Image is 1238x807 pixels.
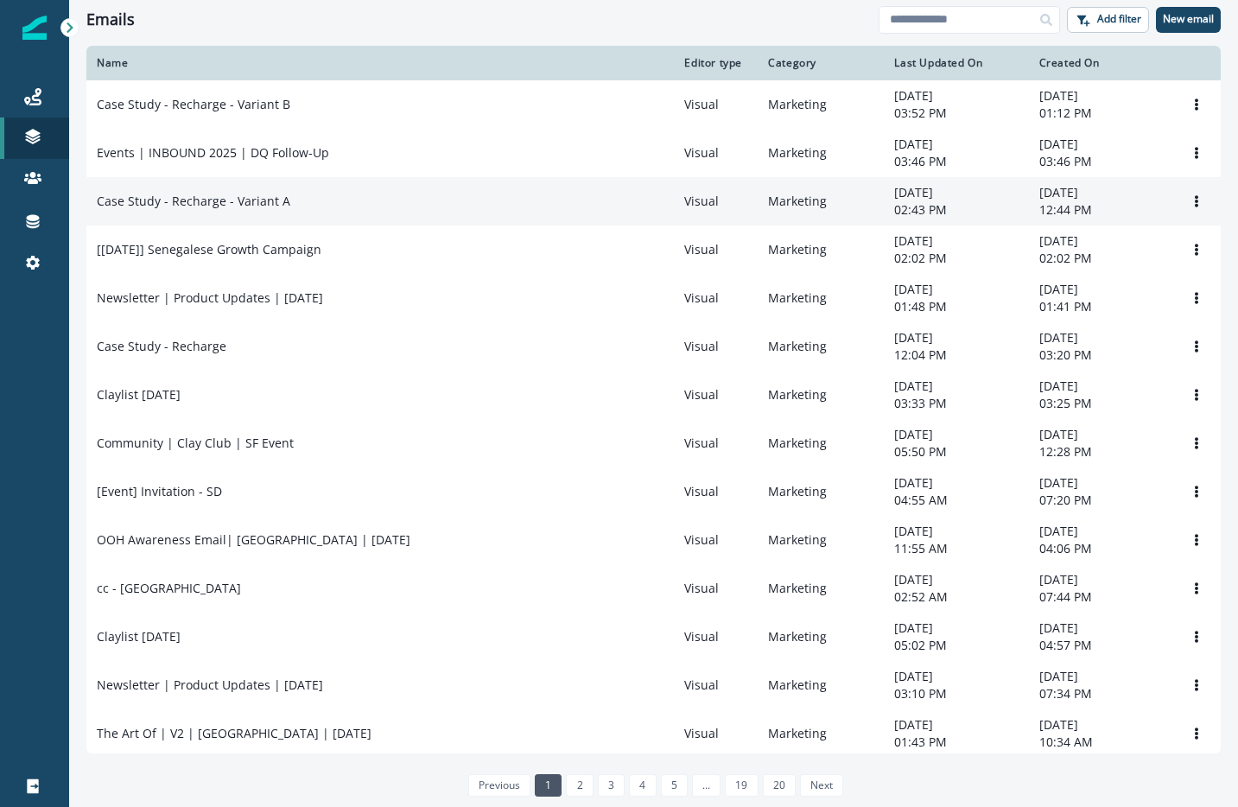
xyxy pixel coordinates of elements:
p: [DATE] [894,378,1018,395]
p: Newsletter | Product Updates | [DATE] [97,289,323,307]
p: 12:44 PM [1039,201,1162,219]
td: Visual [674,177,758,226]
button: Options [1183,140,1210,166]
p: Newsletter | Product Updates | [DATE] [97,677,323,694]
p: 03:20 PM [1039,346,1162,364]
p: Community | Clay Club | SF Event [97,435,294,452]
p: 01:41 PM [1039,298,1162,315]
p: 02:43 PM [894,201,1018,219]
td: Visual [674,80,758,129]
button: Options [1183,382,1210,408]
a: [Event] Invitation - SDVisualMarketing[DATE]04:55 AM[DATE]07:20 PMOptions [86,467,1221,516]
td: Visual [674,322,758,371]
a: OOH Awareness Email| [GEOGRAPHIC_DATA] | [DATE]VisualMarketing[DATE]11:55 AM[DATE]04:06 PMOptions [86,516,1221,564]
button: Options [1183,624,1210,650]
p: 07:44 PM [1039,588,1162,606]
p: [DATE] [1039,474,1162,492]
button: Options [1183,92,1210,118]
p: 10:34 AM [1039,734,1162,751]
div: Created On [1039,56,1162,70]
p: [DATE] [1039,571,1162,588]
td: Marketing [758,709,884,758]
td: Marketing [758,661,884,709]
td: Marketing [758,467,884,516]
td: Marketing [758,419,884,467]
p: 04:57 PM [1039,637,1162,654]
p: [DATE] [894,620,1018,637]
p: 01:48 PM [894,298,1018,315]
p: Case Study - Recharge - Variant A [97,193,290,210]
a: Page 19 [725,774,758,797]
td: Visual [674,661,758,709]
p: [DATE] [894,87,1018,105]
div: Editor type [684,56,747,70]
td: Marketing [758,564,884,613]
p: 03:46 PM [1039,153,1162,170]
a: Events | INBOUND 2025 | DQ Follow-UpVisualMarketing[DATE]03:46 PM[DATE]03:46 PMOptions [86,129,1221,177]
p: [DATE] [1039,716,1162,734]
p: OOH Awareness Email| [GEOGRAPHIC_DATA] | [DATE] [97,531,410,549]
p: [DATE] [894,281,1018,298]
a: Page 5 [661,774,688,797]
p: [DATE] [1039,87,1162,105]
p: 12:28 PM [1039,443,1162,461]
button: Options [1183,721,1210,747]
button: Options [1183,430,1210,456]
a: Page 2 [566,774,593,797]
div: Last Updated On [894,56,1018,70]
p: 04:06 PM [1039,540,1162,557]
td: Visual [674,371,758,419]
td: Marketing [758,516,884,564]
a: Claylist [DATE]VisualMarketing[DATE]05:02 PM[DATE]04:57 PMOptions [86,613,1221,661]
p: cc - [GEOGRAPHIC_DATA] [97,580,241,597]
button: Options [1183,575,1210,601]
p: Events | INBOUND 2025 | DQ Follow-Up [97,144,329,162]
p: [DATE] [1039,184,1162,201]
a: Case Study - RechargeVisualMarketing[DATE]12:04 PM[DATE]03:20 PMOptions [86,322,1221,371]
p: 02:02 PM [894,250,1018,267]
p: 01:12 PM [1039,105,1162,122]
p: [DATE] [894,571,1018,588]
h1: Emails [86,10,135,29]
p: 07:34 PM [1039,685,1162,702]
p: [DATE] [894,136,1018,153]
td: Visual [674,226,758,274]
div: Category [768,56,873,70]
button: New email [1156,7,1221,33]
p: 07:20 PM [1039,492,1162,509]
a: Page 1 is your current page [535,774,562,797]
td: Marketing [758,80,884,129]
button: Add filter [1067,7,1149,33]
p: [DATE] [1039,668,1162,685]
p: [Event] Invitation - SD [97,483,222,500]
a: Community | Clay Club | SF EventVisualMarketing[DATE]05:50 PM[DATE]12:28 PMOptions [86,419,1221,467]
a: Page 4 [629,774,656,797]
td: Marketing [758,177,884,226]
td: Marketing [758,613,884,661]
p: New email [1163,13,1214,25]
a: Newsletter | Product Updates | [DATE]VisualMarketing[DATE]01:48 PM[DATE]01:41 PMOptions [86,274,1221,322]
p: [DATE] [894,716,1018,734]
p: [DATE] [1039,523,1162,540]
a: Page 20 [763,774,796,797]
p: Case Study - Recharge - Variant B [97,96,290,113]
p: Case Study - Recharge [97,338,226,355]
td: Marketing [758,226,884,274]
p: 05:50 PM [894,443,1018,461]
button: Options [1183,479,1210,505]
a: The Art Of | V2 | [GEOGRAPHIC_DATA] | [DATE]VisualMarketing[DATE]01:43 PM[DATE]10:34 AMOptions [86,709,1221,758]
p: [DATE] [894,523,1018,540]
td: Visual [674,564,758,613]
p: 05:02 PM [894,637,1018,654]
td: Visual [674,467,758,516]
td: Marketing [758,274,884,322]
a: Case Study - Recharge - Variant BVisualMarketing[DATE]03:52 PM[DATE]01:12 PMOptions [86,80,1221,129]
a: [[DATE]] Senegalese Growth CampaignVisualMarketing[DATE]02:02 PM[DATE]02:02 PMOptions [86,226,1221,274]
p: 03:52 PM [894,105,1018,122]
p: [DATE] [894,668,1018,685]
td: Visual [674,709,758,758]
img: Inflection [22,16,47,40]
td: Visual [674,613,758,661]
ul: Pagination [464,774,844,797]
p: Claylist [DATE] [97,628,181,645]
